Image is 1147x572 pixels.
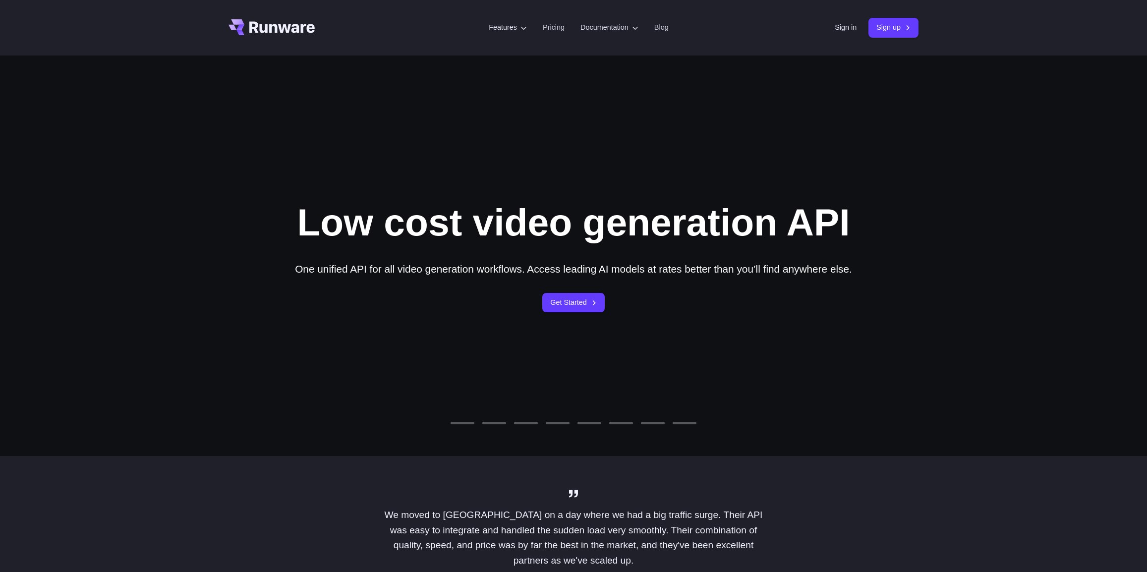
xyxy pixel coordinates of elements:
[835,22,857,33] a: Sign in
[489,22,527,33] label: Features
[654,22,669,33] a: Blog
[375,508,772,569] p: We moved to [GEOGRAPHIC_DATA] on a day where we had a big traffic surge. Their API was easy to in...
[580,22,638,33] label: Documentation
[542,293,605,312] a: Get Started
[229,19,315,35] a: Go to /
[297,199,850,245] h1: Low cost video generation API
[295,261,852,277] p: One unified API for all video generation workflows. Access leading AI models at rates better than...
[543,22,565,33] a: Pricing
[868,18,918,37] a: Sign up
